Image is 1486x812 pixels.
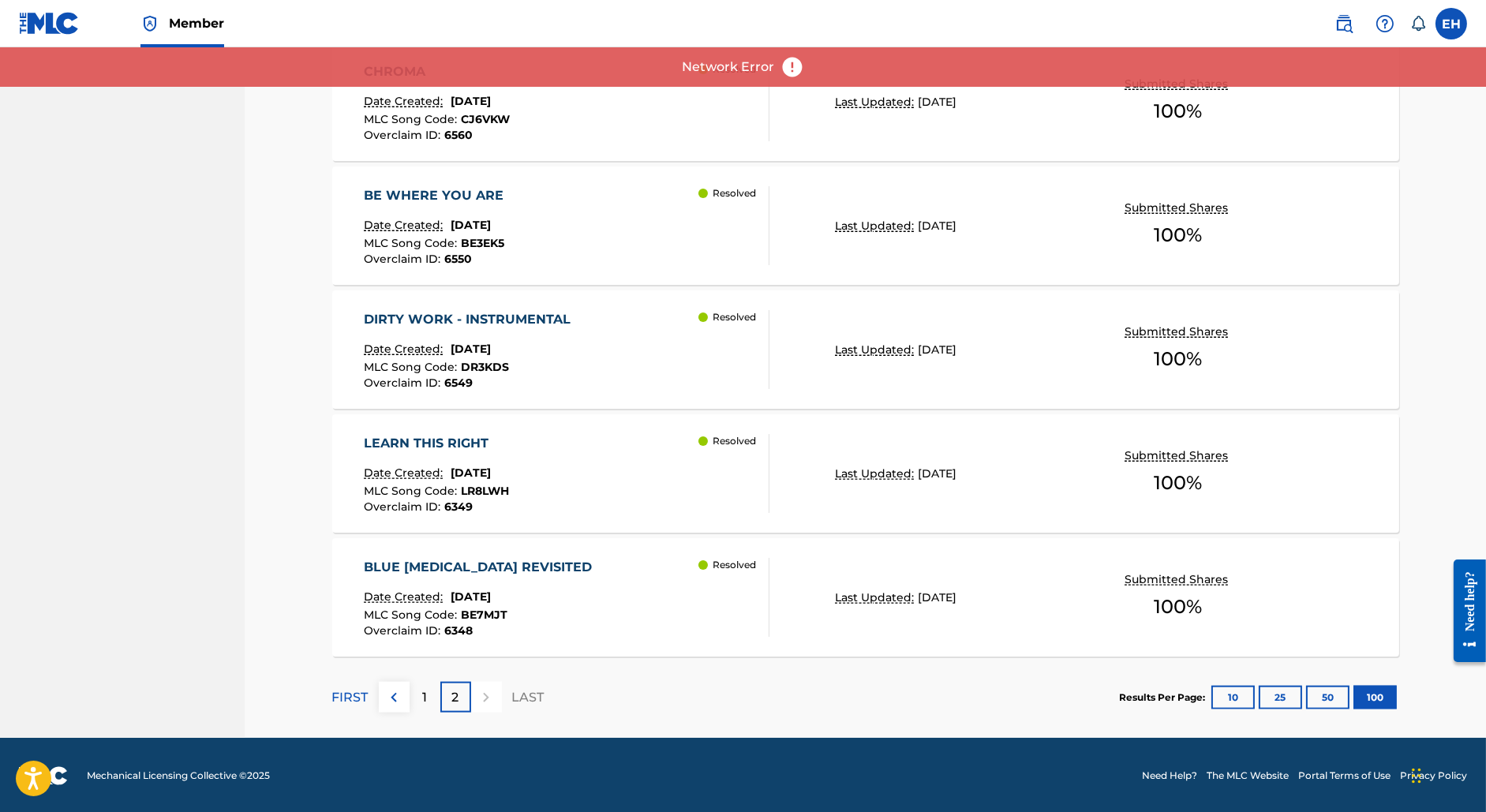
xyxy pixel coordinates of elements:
span: 100 % [1155,469,1203,497]
a: The MLC Website [1207,769,1289,783]
p: Date Created: [364,341,447,357]
p: Date Created: [364,465,447,481]
span: MLC Song Code : [364,484,461,498]
p: Submitted Shares [1125,200,1232,216]
div: Help [1369,8,1401,39]
div: LEARN THIS RIGHT [364,434,509,453]
span: Mechanical Licensing Collective © 2025 [87,769,270,783]
button: 100 [1353,686,1397,709]
div: DIRTY WORK - INSTRUMENTAL [364,310,578,329]
p: 2 [452,688,459,707]
span: 6349 [444,500,473,514]
span: Overclaim ID : [364,500,444,514]
img: left [384,688,403,707]
span: [DATE] [451,466,491,480]
p: Last Updated: [835,466,918,482]
img: help [1376,14,1394,33]
iframe: Chat Widget [1407,736,1486,812]
p: FIRST [332,688,369,707]
span: MLC Song Code : [364,608,461,622]
span: 100 % [1155,97,1203,125]
button: 25 [1259,686,1302,709]
button: 10 [1211,686,1255,709]
span: CJ6VKW [461,112,510,126]
span: 6348 [444,623,473,638]
p: Submitted Shares [1125,571,1232,588]
div: BE WHERE YOU ARE [364,186,511,205]
span: [DATE] [918,466,956,481]
span: LR8LWH [461,484,509,498]
img: logo [19,766,68,785]
span: 6550 [444,252,472,266]
span: 6560 [444,128,473,142]
img: error [780,55,804,79]
span: [DATE] [918,590,956,604]
div: BLUE [MEDICAL_DATA] REVISITED [364,558,600,577]
span: 100 % [1155,221,1203,249]
span: Overclaim ID : [364,128,444,142]
p: Results Per Page: [1120,690,1210,705]
span: Member [169,14,224,32]
a: LEARN THIS RIGHTDate Created:[DATE]MLC Song Code:LR8LWHOverclaim ID:6349 ResolvedLast Updated:[DA... [332,414,1399,533]
button: 50 [1306,686,1349,709]
div: Notifications [1410,16,1426,32]
span: [DATE] [451,589,491,604]
p: Resolved [713,434,756,448]
a: Portal Terms of Use [1298,769,1391,783]
span: [DATE] [451,342,491,356]
p: Resolved [713,310,756,324]
p: 1 [422,688,427,707]
p: Submitted Shares [1125,447,1232,464]
img: Top Rightsholder [140,14,159,33]
a: Need Help? [1142,769,1197,783]
span: BE7MJT [461,608,507,622]
a: Privacy Policy [1400,769,1467,783]
span: DR3KDS [461,360,509,374]
span: [DATE] [451,218,491,232]
span: 100 % [1155,345,1203,373]
p: Last Updated: [835,94,918,110]
a: BE WHERE YOU AREDate Created:[DATE]MLC Song Code:BE3EK5Overclaim ID:6550 ResolvedLast Updated:[DA... [332,167,1399,285]
span: BE3EK5 [461,236,504,250]
p: Date Created: [364,589,447,605]
span: 100 % [1155,593,1203,621]
p: Resolved [713,186,756,200]
span: MLC Song Code : [364,360,461,374]
p: Last Updated: [835,589,918,606]
a: Public Search [1328,8,1360,39]
span: [DATE] [918,95,956,109]
span: Overclaim ID : [364,252,444,266]
p: LAST [512,688,545,707]
div: User Menu [1435,8,1467,39]
p: Date Created: [364,217,447,234]
span: [DATE] [918,219,956,233]
a: DIRTY WORK - INSTRUMENTALDate Created:[DATE]MLC Song Code:DR3KDSOverclaim ID:6549 ResolvedLast Up... [332,290,1399,409]
a: CHROMADate Created:[DATE]MLC Song Code:CJ6VKWOverclaim ID:6560 ResolvedLast Updated:[DATE]Submitt... [332,43,1399,161]
p: Resolved [713,558,756,572]
div: Drag [1412,752,1421,799]
img: MLC Logo [19,12,80,35]
p: Network Error [682,58,774,77]
img: search [1334,14,1353,33]
p: Last Updated: [835,218,918,234]
p: Submitted Shares [1125,324,1232,340]
a: BLUE [MEDICAL_DATA] REVISITEDDate Created:[DATE]MLC Song Code:BE7MJTOverclaim ID:6348 ResolvedLas... [332,538,1399,657]
span: Overclaim ID : [364,376,444,390]
span: Overclaim ID : [364,623,444,638]
span: MLC Song Code : [364,236,461,250]
p: Last Updated: [835,342,918,358]
span: [DATE] [918,342,956,357]
span: 6549 [444,376,473,390]
span: MLC Song Code : [364,112,461,126]
p: Date Created: [364,93,447,110]
iframe: Resource Center [1442,548,1486,675]
span: [DATE] [451,94,491,108]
